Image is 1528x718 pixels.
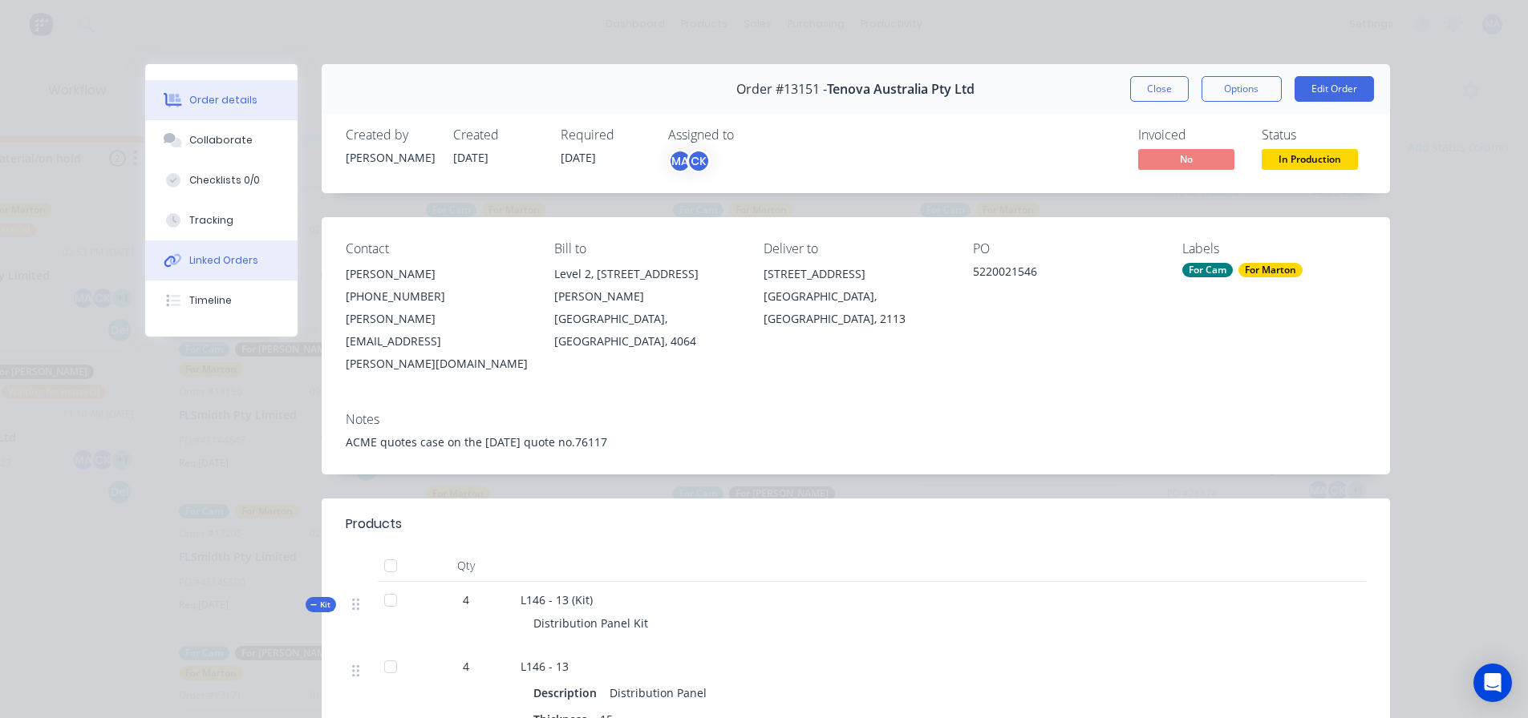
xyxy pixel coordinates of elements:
span: [DATE] [453,150,488,165]
div: Deliver to [764,241,947,256]
span: Kit [310,599,331,611]
div: Created by [346,127,434,143]
span: Distribution Panel Kit [533,615,648,631]
div: Collaborate [189,133,253,147]
button: In Production [1262,149,1358,173]
div: Description [533,681,603,704]
div: MA [668,149,692,173]
div: ACME quotes case on the [DATE] quote no.76117 [346,434,1366,450]
div: PO [973,241,1157,256]
div: Distribution Panel [603,681,713,704]
button: Tracking [145,200,298,240]
div: [GEOGRAPHIC_DATA], [GEOGRAPHIC_DATA], 2113 [764,285,947,330]
div: Bill to [554,241,738,256]
span: 4 [463,591,469,608]
div: Status [1262,127,1366,143]
div: [PERSON_NAME][PHONE_NUMBER][PERSON_NAME][EMAIL_ADDRESS][PERSON_NAME][DOMAIN_NAME] [346,263,529,375]
div: Created [453,127,541,143]
button: Order details [145,80,298,120]
div: Level 2, [STREET_ADDRESS][PERSON_NAME][GEOGRAPHIC_DATA], [GEOGRAPHIC_DATA], 4064 [554,263,738,353]
div: [PERSON_NAME] [346,149,434,166]
div: For Cam [1182,263,1233,277]
div: For Marton [1238,263,1303,277]
span: 4 [463,658,469,675]
div: 5220021546 [973,263,1157,285]
span: In Production [1262,149,1358,169]
button: Linked Orders [145,240,298,280]
div: Labels [1182,241,1366,256]
div: Open Intercom Messenger [1473,664,1512,702]
div: Timeline [189,293,232,308]
div: Notes [346,412,1366,427]
button: Edit Order [1295,76,1374,102]
button: Timeline [145,280,298,321]
span: No [1138,149,1234,169]
div: Linked Orders [189,253,258,268]
div: Assigned to [668,127,829,143]
div: [PHONE_NUMBER] [346,285,529,308]
div: [STREET_ADDRESS] [764,263,947,285]
div: [STREET_ADDRESS][GEOGRAPHIC_DATA], [GEOGRAPHIC_DATA], 2113 [764,263,947,330]
button: Close [1130,76,1189,102]
button: Collaborate [145,120,298,160]
div: Invoiced [1138,127,1242,143]
div: [PERSON_NAME][EMAIL_ADDRESS][PERSON_NAME][DOMAIN_NAME] [346,308,529,375]
div: Required [561,127,649,143]
span: Tenova Australia Pty Ltd [827,82,975,97]
div: Order details [189,93,257,107]
span: Order #13151 - [736,82,827,97]
div: [PERSON_NAME] [346,263,529,285]
div: Contact [346,241,529,256]
div: Products [346,514,402,534]
button: Checklists 0/0 [145,160,298,200]
div: CK [687,149,711,173]
div: [GEOGRAPHIC_DATA], [GEOGRAPHIC_DATA], 4064 [554,308,738,353]
span: L146 - 13 [521,659,569,674]
div: Checklists 0/0 [189,173,260,188]
div: Tracking [189,213,233,228]
div: Level 2, [STREET_ADDRESS][PERSON_NAME] [554,263,738,308]
span: [DATE] [561,150,596,165]
button: MACK [668,149,711,173]
span: L146 - 13 (Kit) [521,592,593,607]
div: Kit [306,597,336,612]
div: Qty [418,550,514,582]
button: Options [1202,76,1282,102]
